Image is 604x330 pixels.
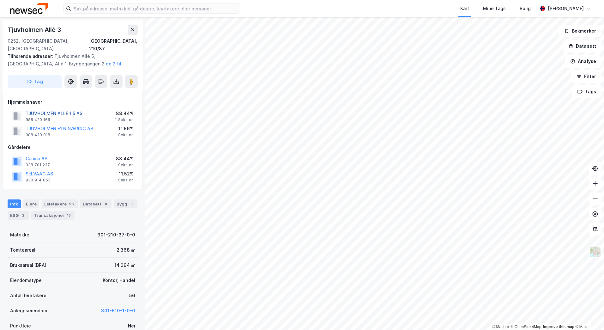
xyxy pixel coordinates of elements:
div: Bolig [520,5,531,12]
div: Leietakere [42,199,78,208]
div: Bygg [114,199,137,208]
div: Datasett [80,199,112,208]
div: 1 Seksjon [115,132,134,137]
div: Kart [460,5,469,12]
div: 1 Seksjon [115,178,134,183]
div: ESG [8,211,29,220]
img: Z [589,246,601,258]
div: 56 [68,201,75,207]
div: Mine Tags [483,5,506,12]
div: 1 Seksjon [115,117,134,122]
a: Mapbox [492,325,510,329]
div: Eiere [23,199,39,208]
div: 988 420 018 [26,132,50,137]
div: Matrikkel [10,231,31,239]
button: Bokmerker [559,25,601,37]
div: 18 [66,212,72,218]
button: Analyse [565,55,601,68]
div: 1 Seksjon [115,162,134,168]
div: Info [8,199,21,208]
button: Datasett [563,40,601,52]
div: Punktleie [10,322,31,330]
button: Tag [8,75,62,88]
div: Kontor, Handel [103,277,135,284]
div: [GEOGRAPHIC_DATA], 210/37 [89,37,138,52]
div: Tjuvholmen Allé 5, [GEOGRAPHIC_DATA] Allé 1, Bryggegangen 2 [8,52,133,68]
div: 938 701 237 [26,162,50,168]
input: Søk på adresse, matrikkel, gårdeiere, leietakere eller personer [71,4,240,13]
div: 88.44% [115,155,134,162]
div: 14 694 ㎡ [114,261,135,269]
div: Transaksjoner [31,211,75,220]
div: Kontrollprogram for chat [572,300,604,330]
div: Hjemmelshaver [8,98,137,106]
div: 301-210-37-0-0 [97,231,135,239]
div: 988 420 166 [26,117,50,122]
div: Tjuvholmen Allé 3 [8,25,63,35]
div: 930 914 053 [26,178,51,183]
button: Tags [572,85,601,98]
div: Bruksareal (BRA) [10,261,46,269]
div: Nei [128,322,135,330]
div: 8 [103,201,109,207]
div: 2 [20,212,26,218]
div: 11.56% [115,125,134,132]
div: Anleggseiendom [10,307,47,315]
div: Antall leietakere [10,292,46,299]
div: [PERSON_NAME] [548,5,584,12]
div: 11.52% [115,170,134,178]
div: Tomteareal [10,246,35,254]
img: newsec-logo.f6e21ccffca1b3a03d2d.png [10,3,48,14]
button: Filter [571,70,601,83]
iframe: Chat Widget [572,300,604,330]
button: 301-510-1-0-0 [101,307,135,315]
div: 2 368 ㎡ [117,246,135,254]
div: 56 [129,292,135,299]
span: Tilhørende adresser: [8,53,54,59]
a: OpenStreetMap [511,325,541,329]
div: Gårdeiere [8,144,137,151]
a: Improve this map [543,325,574,329]
div: 1 [129,201,135,207]
div: 88.44% [115,110,134,117]
div: 0252, [GEOGRAPHIC_DATA], [GEOGRAPHIC_DATA] [8,37,89,52]
div: Eiendomstype [10,277,42,284]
